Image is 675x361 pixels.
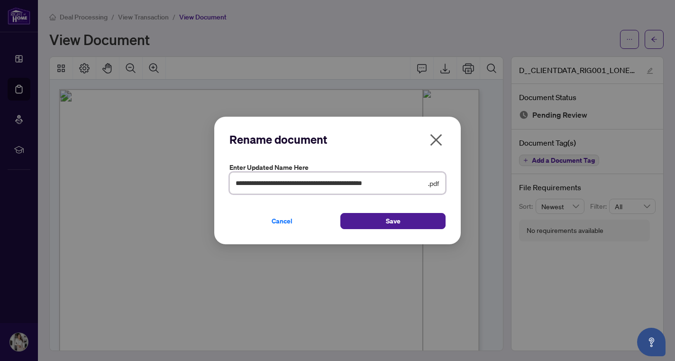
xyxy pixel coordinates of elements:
span: close [429,132,444,148]
button: Save [340,213,446,229]
span: Save [386,213,401,229]
h2: Rename document [229,132,446,147]
span: Cancel [272,213,292,229]
span: .pdf [428,178,439,188]
label: Enter updated name here [229,162,446,173]
button: Open asap [637,328,666,356]
button: Cancel [229,213,335,229]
